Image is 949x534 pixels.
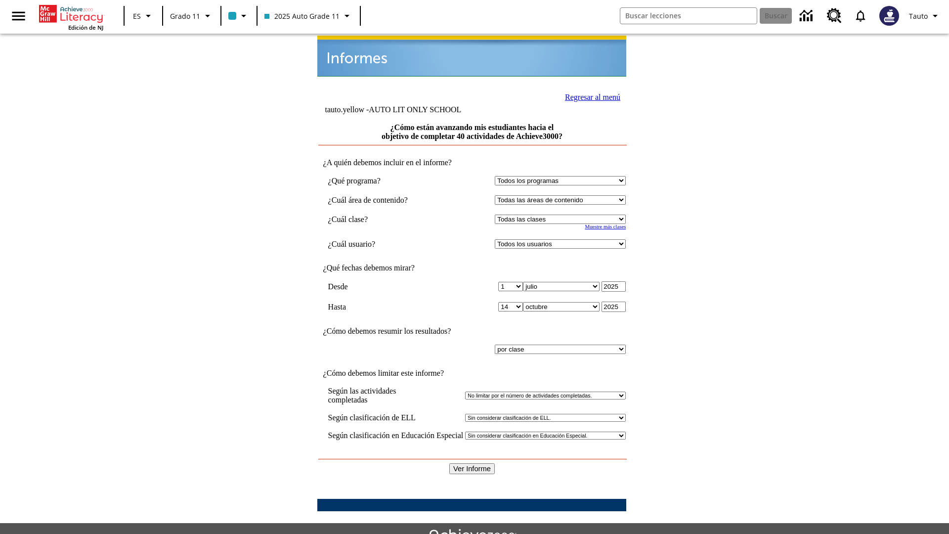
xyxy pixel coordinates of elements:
td: Según las actividades completadas [328,387,464,404]
a: ¿Cómo están avanzando mis estudiantes hacia el objetivo de completar 40 actividades de Achieve3000? [382,123,562,140]
a: Centro de información [794,2,821,30]
span: Edición de NJ [68,24,103,31]
td: ¿Cuál usuario? [328,239,438,249]
button: Escoja un nuevo avatar [873,3,905,29]
nobr: ¿Cuál área de contenido? [328,196,408,204]
td: ¿A quién debemos incluir en el informe? [318,158,626,167]
div: Portada [39,3,103,31]
td: Según clasificación en Educación Especial [328,431,464,440]
td: ¿Cómo debemos limitar este informe? [318,369,626,378]
span: ES [133,11,141,21]
td: Hasta [328,302,438,312]
img: header [317,36,626,77]
button: Perfil/Configuración [905,7,945,25]
td: ¿Qué programa? [328,176,438,185]
span: 2025 Auto Grade 11 [264,11,340,21]
button: Grado: Grado 11, Elige un grado [166,7,217,25]
a: Centro de recursos, Se abrirá en una pestaña nueva. [821,2,848,29]
td: Según clasificación de ELL [328,413,464,422]
button: Clase: 2025 Auto Grade 11, Selecciona una clase [260,7,357,25]
a: Muestre más clases [585,224,626,229]
td: tauto.yellow - [325,105,506,114]
button: Lenguaje: ES, Selecciona un idioma [128,7,159,25]
td: ¿Cuál clase? [328,215,438,224]
span: Grado 11 [170,11,200,21]
input: Buscar campo [620,8,757,24]
img: Avatar [879,6,899,26]
nobr: AUTO LIT ONLY SCHOOL [369,105,461,114]
button: Abrir el menú lateral [4,1,33,31]
span: Tauto [909,11,928,21]
td: Desde [328,281,438,292]
td: ¿Qué fechas debemos mirar? [318,264,626,272]
a: Notificaciones [848,3,873,29]
input: Ver Informe [449,463,495,474]
td: ¿Cómo debemos resumir los resultados? [318,327,626,336]
button: El color de la clase es azul claro. Cambiar el color de la clase. [224,7,254,25]
a: Regresar al menú [565,93,620,101]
